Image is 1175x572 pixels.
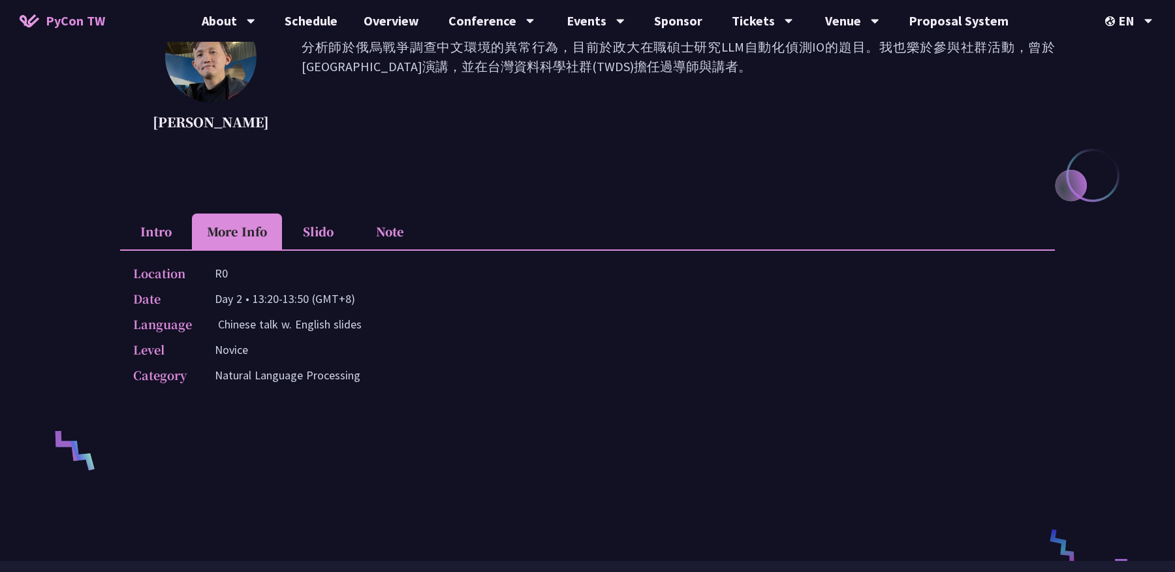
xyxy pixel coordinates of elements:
li: More Info [192,214,282,249]
p: 專注於資訊操作(IO)的研究者，曾於資策會研究PTT上的異常操弄，開發辨識協同行為的模型，也任職過研究資訊操作的組織，帶領分析師於俄烏戰爭調查中文環境的異常行為，目前於政大在職碩士研究LLM自動... [302,18,1055,135]
img: Home icon of PyCon TW 2025 [20,14,39,27]
p: Language [133,315,192,334]
img: Locale Icon [1105,16,1118,26]
p: Natural Language Processing [215,366,360,385]
img: Kevin Tseng [165,11,257,103]
a: PyCon TW [7,5,118,37]
p: Date [133,289,189,308]
p: R0 [215,264,228,283]
li: Slido [282,214,354,249]
p: Day 2 • 13:20-13:50 (GMT+8) [215,289,355,308]
p: Chinese talk w. English slides [218,315,362,334]
p: Level [133,340,189,359]
span: PyCon TW [46,11,105,31]
p: Novice [215,340,248,359]
p: [PERSON_NAME] [153,112,269,132]
li: Intro [120,214,192,249]
li: Note [354,214,426,249]
p: Location [133,264,189,283]
p: Category [133,366,189,385]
